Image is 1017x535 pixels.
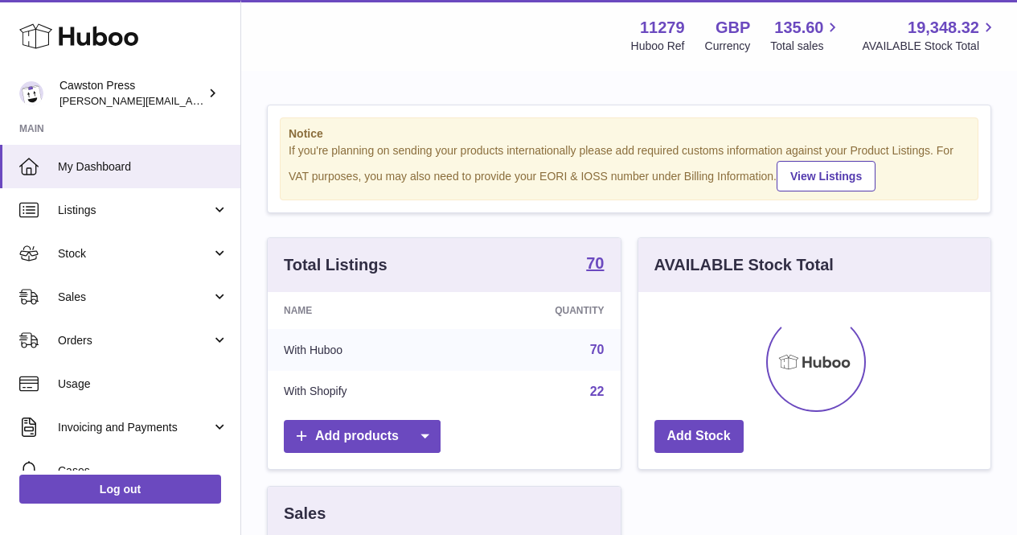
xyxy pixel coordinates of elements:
th: Name [268,292,457,329]
a: 22 [590,385,605,398]
span: Listings [58,203,211,218]
strong: GBP [716,17,750,39]
span: Total sales [770,39,842,54]
td: With Shopify [268,371,457,413]
span: 19,348.32 [908,17,979,39]
strong: Notice [289,126,970,142]
a: 70 [586,255,604,274]
span: [PERSON_NAME][EMAIL_ADDRESS][PERSON_NAME][DOMAIN_NAME] [59,94,408,107]
a: View Listings [777,161,876,191]
a: Log out [19,475,221,504]
a: 19,348.32 AVAILABLE Stock Total [862,17,998,54]
h3: Total Listings [284,254,388,276]
th: Quantity [457,292,620,329]
span: Cases [58,463,228,479]
div: If you're planning on sending your products internationally please add required customs informati... [289,143,970,191]
h3: AVAILABLE Stock Total [654,254,834,276]
img: thomas.carson@cawstonpress.com [19,81,43,105]
a: Add products [284,420,441,453]
a: Add Stock [654,420,744,453]
span: My Dashboard [58,159,228,175]
span: Stock [58,246,211,261]
strong: 70 [586,255,604,271]
div: Huboo Ref [631,39,685,54]
span: Sales [58,290,211,305]
a: 70 [590,343,605,356]
div: Currency [705,39,751,54]
span: 135.60 [774,17,823,39]
span: AVAILABLE Stock Total [862,39,998,54]
span: Usage [58,377,228,392]
strong: 11279 [640,17,685,39]
td: With Huboo [268,329,457,371]
a: 135.60 Total sales [770,17,842,54]
div: Cawston Press [59,78,204,109]
span: Invoicing and Payments [58,420,211,435]
h3: Sales [284,503,326,525]
span: Orders [58,333,211,348]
